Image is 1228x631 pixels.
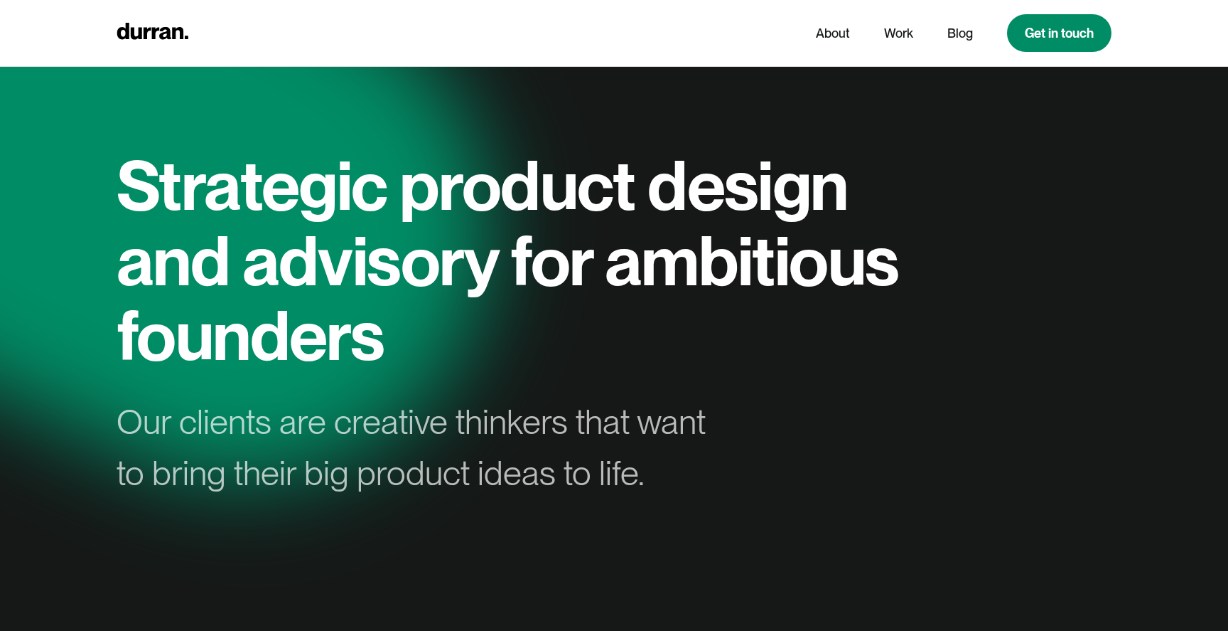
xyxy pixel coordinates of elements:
[816,20,850,47] a: About
[117,396,731,499] div: Our clients are creative thinkers that want to bring their big product ideas to life.
[884,20,913,47] a: Work
[1007,14,1111,52] a: Get in touch
[117,148,912,373] h1: Strategic product design and advisory for ambitious founders
[117,19,188,47] a: home
[947,20,973,47] a: Blog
